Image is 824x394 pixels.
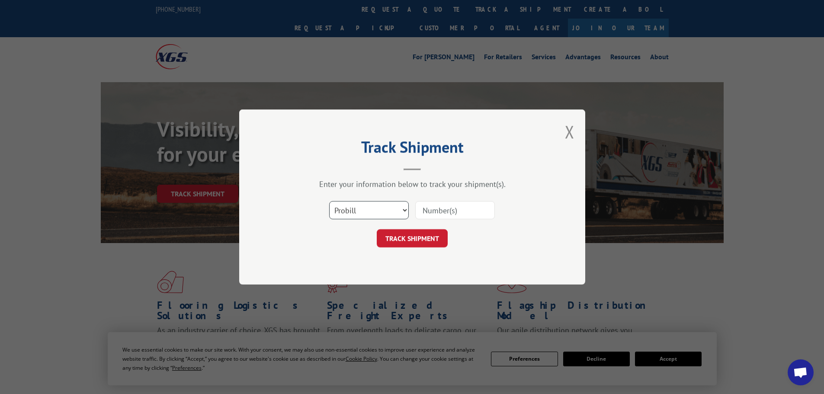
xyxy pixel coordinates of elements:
[565,120,574,143] button: Close modal
[282,179,542,189] div: Enter your information below to track your shipment(s).
[377,229,448,247] button: TRACK SHIPMENT
[282,141,542,157] h2: Track Shipment
[788,359,814,385] div: Open chat
[415,201,495,219] input: Number(s)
